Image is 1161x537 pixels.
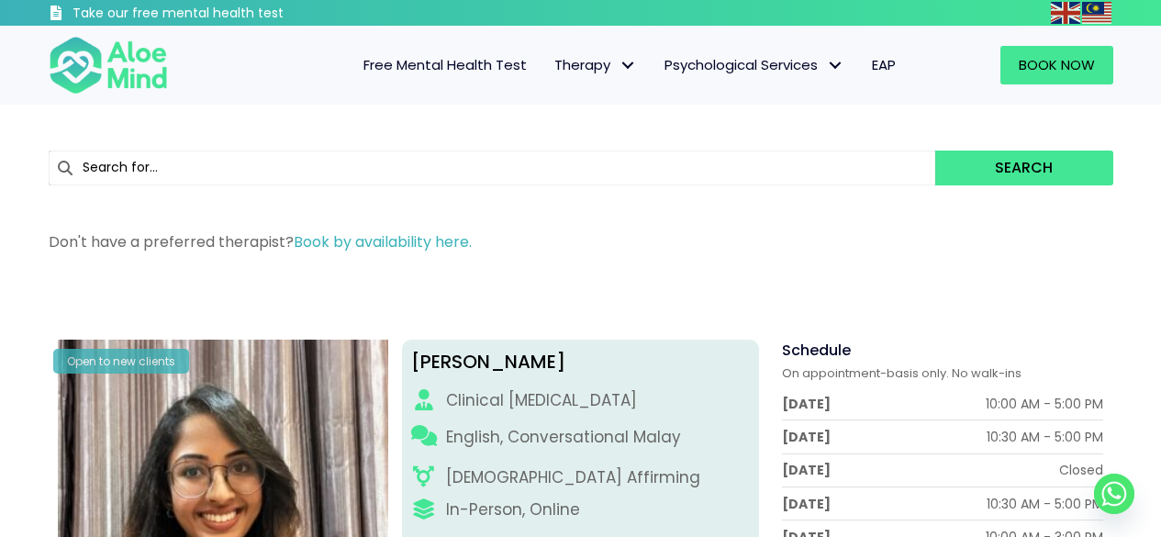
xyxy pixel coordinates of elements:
div: Closed [1059,461,1103,479]
span: Schedule [782,340,851,361]
p: English, Conversational Malay [446,426,681,449]
img: en [1051,2,1080,24]
input: Search for... [49,151,936,185]
a: Malay [1082,2,1113,23]
div: 10:30 AM - 5:00 PM [987,428,1103,446]
div: [DATE] [782,428,831,446]
div: [PERSON_NAME] [411,349,750,375]
span: Therapy [554,55,637,74]
img: ms [1082,2,1111,24]
a: TherapyTherapy: submenu [541,46,651,84]
button: Search [935,151,1112,185]
span: On appointment-basis only. No walk-ins [782,364,1021,382]
span: EAP [872,55,896,74]
p: Don't have a preferred therapist? [49,231,1113,252]
a: Free Mental Health Test [350,46,541,84]
div: [DATE] [782,395,831,413]
span: Book Now [1019,55,1095,74]
a: EAP [858,46,910,84]
div: [DEMOGRAPHIC_DATA] Affirming [446,466,700,489]
a: English [1051,2,1082,23]
span: Free Mental Health Test [363,55,527,74]
span: Therapy: submenu [615,52,642,79]
span: Psychological Services: submenu [822,52,849,79]
div: 10:30 AM - 5:00 PM [987,495,1103,513]
div: 10:00 AM - 5:00 PM [986,395,1103,413]
nav: Menu [192,46,910,84]
a: Whatsapp [1094,474,1134,514]
div: [DATE] [782,495,831,513]
h3: Take our free mental health test [73,5,382,23]
div: [DATE] [782,461,831,479]
div: Clinical [MEDICAL_DATA] [446,389,637,412]
a: Book Now [1000,46,1113,84]
a: Take our free mental health test [49,5,382,26]
div: Open to new clients [53,349,189,374]
img: Aloe mind Logo [49,35,168,95]
div: In-Person, Online [446,498,580,521]
span: Psychological Services [664,55,844,74]
a: Book by availability here. [294,231,472,252]
a: Psychological ServicesPsychological Services: submenu [651,46,858,84]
